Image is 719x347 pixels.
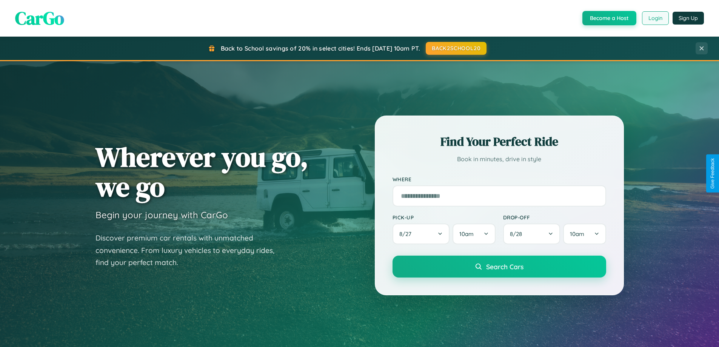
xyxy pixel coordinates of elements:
button: 10am [453,224,495,244]
span: 10am [459,230,474,238]
p: Discover premium car rentals with unmatched convenience. From luxury vehicles to everyday rides, ... [95,232,284,269]
div: Give Feedback [710,158,715,189]
button: 10am [563,224,606,244]
span: CarGo [15,6,64,31]
p: Book in minutes, drive in style [393,154,606,165]
button: 8/27 [393,224,450,244]
span: 8 / 27 [399,230,415,238]
h2: Find Your Perfect Ride [393,133,606,150]
button: 8/28 [503,224,560,244]
label: Pick-up [393,214,496,221]
span: 10am [570,230,584,238]
h3: Begin your journey with CarGo [95,209,228,221]
button: BACK2SCHOOL20 [426,42,487,55]
label: Where [393,176,606,182]
span: 8 / 28 [510,230,526,238]
button: Sign Up [673,12,704,25]
span: Search Cars [486,262,523,271]
button: Login [642,11,669,25]
label: Drop-off [503,214,606,221]
button: Become a Host [582,11,636,25]
h1: Wherever you go, we go [95,142,308,202]
span: Back to School savings of 20% in select cities! Ends [DATE] 10am PT. [221,45,420,52]
button: Search Cars [393,256,606,278]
